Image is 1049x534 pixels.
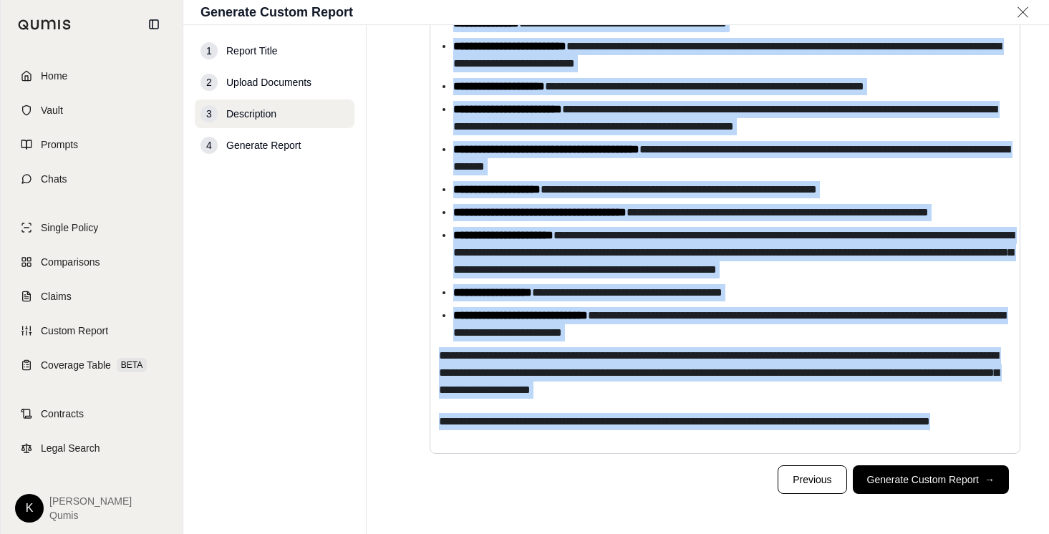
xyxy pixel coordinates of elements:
[226,138,301,152] span: Generate Report
[9,315,174,346] a: Custom Report
[9,432,174,464] a: Legal Search
[41,324,108,338] span: Custom Report
[200,105,218,122] div: 3
[9,163,174,195] a: Chats
[41,407,84,421] span: Contracts
[117,358,147,372] span: BETA
[200,137,218,154] div: 4
[985,472,995,487] span: →
[853,465,1009,494] button: Generate Custom Report→
[15,494,44,523] div: K
[226,75,311,89] span: Upload Documents
[41,172,67,186] span: Chats
[200,74,218,91] div: 2
[9,129,174,160] a: Prompts
[200,42,218,59] div: 1
[41,358,111,372] span: Coverage Table
[18,19,72,30] img: Qumis Logo
[41,103,63,117] span: Vault
[226,44,278,58] span: Report Title
[9,246,174,278] a: Comparisons
[41,220,98,235] span: Single Policy
[9,398,174,429] a: Contracts
[41,69,67,83] span: Home
[41,441,100,455] span: Legal Search
[226,107,276,121] span: Description
[142,13,165,36] button: Collapse sidebar
[9,349,174,381] a: Coverage TableBETA
[778,465,846,494] button: Previous
[49,494,132,508] span: [PERSON_NAME]
[49,508,132,523] span: Qumis
[41,137,78,152] span: Prompts
[9,281,174,312] a: Claims
[9,60,174,92] a: Home
[41,289,72,304] span: Claims
[41,255,100,269] span: Comparisons
[200,2,353,22] h1: Generate Custom Report
[9,94,174,126] a: Vault
[9,212,174,243] a: Single Policy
